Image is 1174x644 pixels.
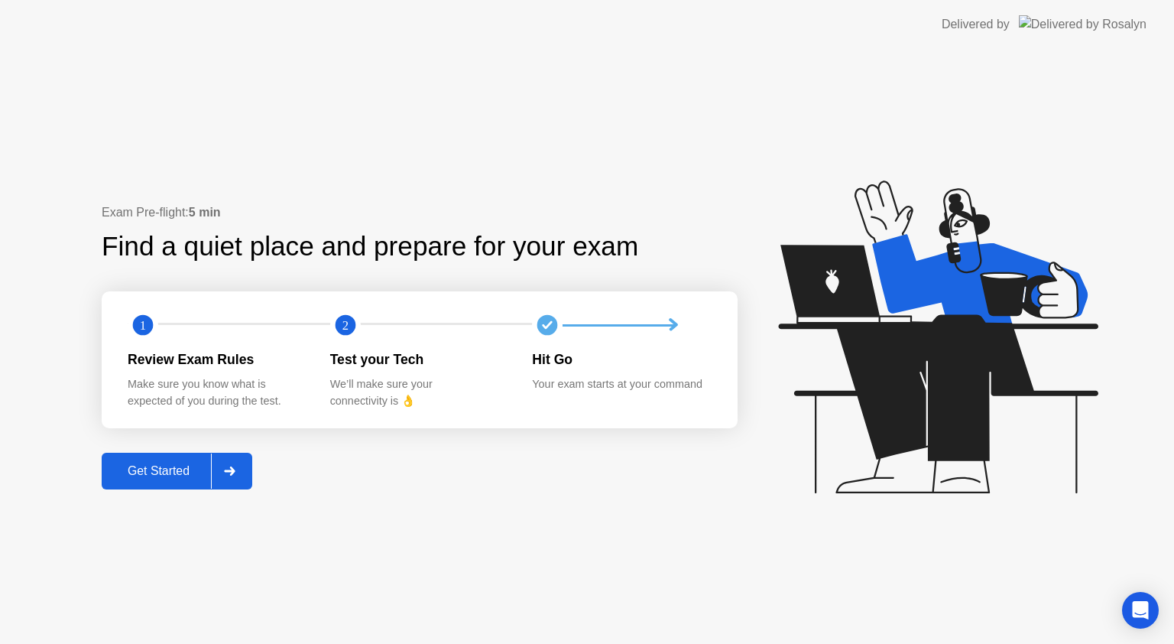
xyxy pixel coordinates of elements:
[330,350,508,369] div: Test your Tech
[532,350,710,369] div: Hit Go
[1122,592,1159,629] div: Open Intercom Messenger
[102,453,252,490] button: Get Started
[106,464,211,478] div: Get Started
[330,376,508,409] div: We’ll make sure your connectivity is 👌
[342,318,349,333] text: 2
[128,376,306,409] div: Make sure you know what is expected of you during the test.
[942,15,1010,34] div: Delivered by
[140,318,146,333] text: 1
[532,376,710,393] div: Your exam starts at your command
[128,350,306,369] div: Review Exam Rules
[1019,15,1146,33] img: Delivered by Rosalyn
[189,206,221,219] b: 5 min
[102,203,738,222] div: Exam Pre-flight:
[102,226,641,267] div: Find a quiet place and prepare for your exam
